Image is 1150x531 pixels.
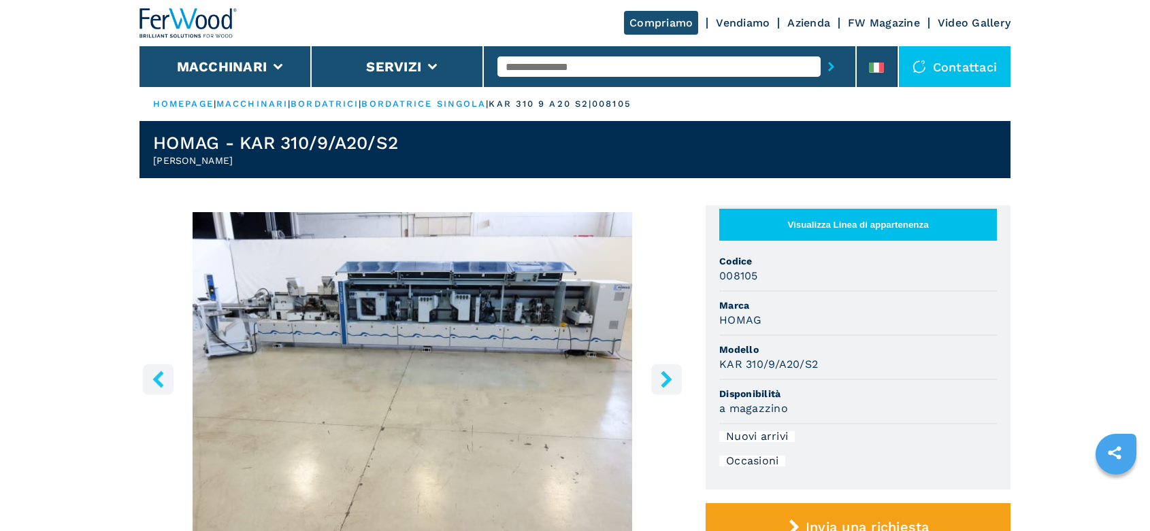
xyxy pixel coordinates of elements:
a: FW Magazine [848,16,920,29]
div: Contattaci [899,46,1011,87]
button: submit-button [821,51,842,82]
span: Modello [719,343,997,356]
iframe: Chat [1092,470,1140,521]
button: left-button [143,364,174,394]
span: | [214,99,216,109]
h3: HOMAG [719,312,761,328]
h1: HOMAG - KAR 310/9/A20/S2 [153,132,398,154]
h3: KAR 310/9/A20/S2 [719,356,818,372]
p: kar 310 9 a20 s2 | [489,98,592,110]
span: | [359,99,361,109]
span: Codice [719,254,997,268]
a: Vendiamo [716,16,770,29]
div: Occasioni [719,456,785,466]
a: Azienda [787,16,830,29]
h3: a magazzino [719,400,788,416]
img: Contattaci [913,60,926,73]
button: Macchinari [177,58,267,75]
h2: [PERSON_NAME] [153,154,398,167]
a: bordatrice singola [361,99,486,109]
h3: 008105 [719,268,758,284]
span: Marca [719,298,997,312]
a: Video Gallery [938,16,1011,29]
button: Servizi [366,58,421,75]
a: bordatrici [291,99,359,109]
span: Disponibilità [719,387,997,400]
span: | [288,99,291,109]
a: Compriamo [624,11,698,35]
p: 008105 [592,98,631,110]
button: right-button [651,364,682,394]
a: macchinari [216,99,288,109]
div: Nuovi arrivi [719,431,795,442]
img: Ferwood [139,8,237,38]
button: Visualizza Linea di appartenenza [719,209,997,241]
a: HOMEPAGE [153,99,214,109]
span: | [486,99,489,109]
a: sharethis [1098,436,1132,470]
